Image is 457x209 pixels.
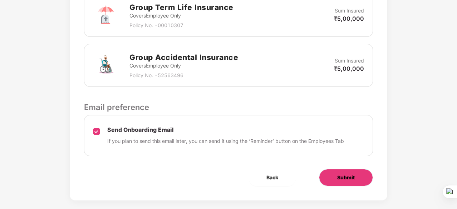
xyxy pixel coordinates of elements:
[129,71,238,79] p: Policy No. - 52563496
[335,7,364,15] p: Sum Insured
[319,169,373,186] button: Submit
[129,12,234,20] p: Covers Employee Only
[249,169,296,186] button: Back
[84,101,373,113] p: Email preference
[129,1,234,13] h2: Group Term Life Insurance
[129,21,234,29] p: Policy No. - 00010307
[93,3,119,28] img: svg+xml;base64,PHN2ZyB4bWxucz0iaHR0cDovL3d3dy53My5vcmcvMjAwMC9zdmciIHdpZHRoPSI3MiIgaGVpZ2h0PSI3Mi...
[129,51,238,63] h2: Group Accidental Insurance
[129,62,238,70] p: Covers Employee Only
[334,65,364,73] p: ₹5,00,000
[337,174,355,181] span: Submit
[93,53,119,78] img: svg+xml;base64,PHN2ZyB4bWxucz0iaHR0cDovL3d3dy53My5vcmcvMjAwMC9zdmciIHdpZHRoPSI3MiIgaGVpZ2h0PSI3Mi...
[107,126,344,134] p: Send Onboarding Email
[266,174,278,181] span: Back
[334,15,364,23] p: ₹5,00,000
[335,57,364,65] p: Sum Insured
[107,137,344,145] p: If you plan to send this email later, you can send it using the ‘Reminder’ button on the Employee...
